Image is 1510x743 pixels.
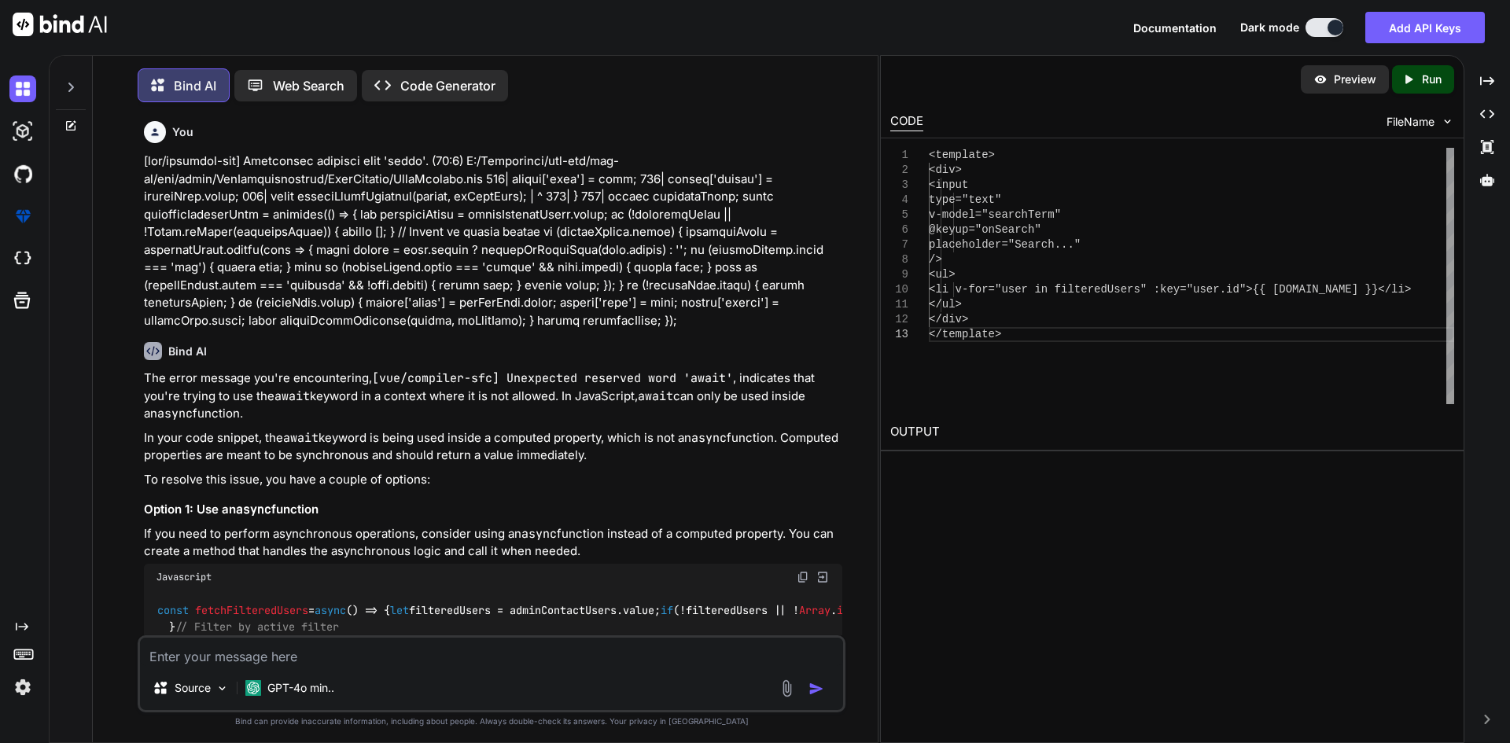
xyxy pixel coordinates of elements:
code: await [274,388,310,404]
span: .id">{{ [DOMAIN_NAME] }}</li> [1219,283,1411,296]
p: Run [1422,72,1442,87]
span: fetchFilteredUsers [195,604,308,618]
div: 6 [890,223,908,237]
span: /> [929,253,942,266]
code: async [521,526,557,542]
img: GPT-4o mini [245,680,261,696]
h3: Option 1: Use an function [144,501,842,519]
img: copy [797,571,809,583]
p: Bind AI [174,76,216,95]
span: <div> [929,164,962,176]
span: FileName [1387,114,1434,130]
span: async [315,604,346,618]
p: In your code snippet, the keyword is being used inside a computed property, which is not an funct... [144,429,842,465]
p: The error message you're encountering, , indicates that you're trying to use the keyword in a con... [144,370,842,423]
span: v-model="searchTerm" [929,208,1061,221]
img: preview [1313,72,1328,86]
span: <ul> [929,268,956,281]
span: let [390,604,409,618]
p: [lor/ipsumdol-sit] Ametconsec adipisci elit 'seddo'. (70:6) E:/Temporinci/utl-etd/mag-al/eni/admi... [144,153,842,329]
div: 13 [890,327,908,342]
h6: Bind AI [168,344,207,359]
code: [vue/compiler-sfc] Unexpected reserved word 'await' [372,370,733,386]
p: Source [175,680,211,696]
h2: OUTPUT [881,414,1464,451]
div: 11 [890,297,908,312]
h6: You [172,124,193,140]
img: githubDark [9,160,36,187]
div: 9 [890,267,908,282]
code: async [236,502,271,517]
img: darkAi-studio [9,118,36,145]
div: 3 [890,178,908,193]
img: Pick Models [215,682,229,695]
img: settings [9,674,36,701]
img: icon [808,681,824,697]
span: const [157,604,189,618]
code: async [157,406,193,421]
p: Preview [1334,72,1376,87]
span: Dark mode [1240,20,1299,35]
p: To resolve this issue, you have a couple of options: [144,471,842,489]
span: </div> [929,313,968,326]
span: <li v-for="user in filteredUsers" :key="user [929,283,1220,296]
div: 2 [890,163,908,178]
img: Open in Browser [816,570,830,584]
div: 5 [890,208,908,223]
div: 7 [890,237,908,252]
div: 12 [890,312,908,327]
p: If you need to perform asynchronous operations, consider using an function instead of a computed ... [144,525,842,561]
span: value [623,604,654,618]
span: placeholder="Search..." [929,238,1081,251]
code: await [283,430,319,446]
div: 10 [890,282,908,297]
img: premium [9,203,36,230]
code: await [638,388,673,404]
img: darkChat [9,75,36,102]
button: Documentation [1133,20,1217,36]
div: 1 [890,148,908,163]
p: GPT-4o min.. [267,680,334,696]
span: isArray [837,604,881,618]
img: chevron down [1441,115,1454,128]
img: attachment [778,679,796,697]
span: // Filter by active filter [175,620,339,634]
span: </ul> [929,298,962,311]
code: async [691,430,727,446]
img: cloudideIcon [9,245,36,272]
span: type="text" [929,193,1001,206]
button: Add API Keys [1365,12,1485,43]
span: <template> [929,149,995,161]
div: 4 [890,193,908,208]
p: Web Search [273,76,344,95]
div: 8 [890,252,908,267]
span: Javascript [157,571,212,583]
img: Bind AI [13,13,107,36]
span: <input [929,178,968,191]
p: Code Generator [400,76,495,95]
span: Array [799,604,830,618]
span: @keyup="onSearch" [929,223,1041,236]
div: CODE [890,112,923,131]
span: Documentation [1133,21,1217,35]
span: </template> [929,328,1001,340]
span: if [661,604,673,618]
p: Bind can provide inaccurate information, including about people. Always double-check its answers.... [138,715,845,727]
